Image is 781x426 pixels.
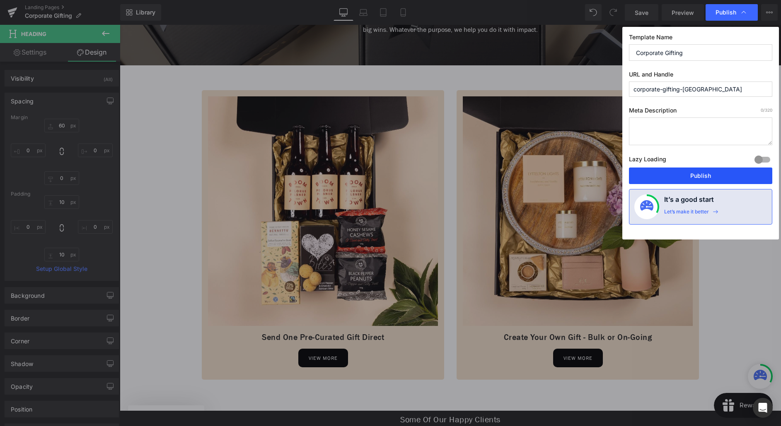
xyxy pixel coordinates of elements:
a: view more [433,324,483,342]
label: Meta Description [629,107,772,117]
button: Publish [629,168,772,184]
label: Template Name [629,34,772,44]
label: URL and Handle [629,71,772,81]
span: 0 [761,108,763,112]
span: view more [189,324,218,342]
label: Lazy Loading [629,154,666,168]
h1: Send One Pre-Curated Gift Direct [88,307,318,318]
span: view more [444,324,473,342]
img: onboarding-status.svg [640,200,653,213]
h4: It’s a good start [664,194,714,208]
span: /320 [761,108,772,112]
div: Let’s make it better [664,208,709,219]
h1: Create Your Own Gift - Bulk or On-Going [343,307,573,318]
div: Open Intercom Messenger [753,398,773,418]
iframe: Button to open loyalty program pop-up [594,368,653,393]
a: view more [179,324,228,342]
span: Publish [716,9,736,16]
